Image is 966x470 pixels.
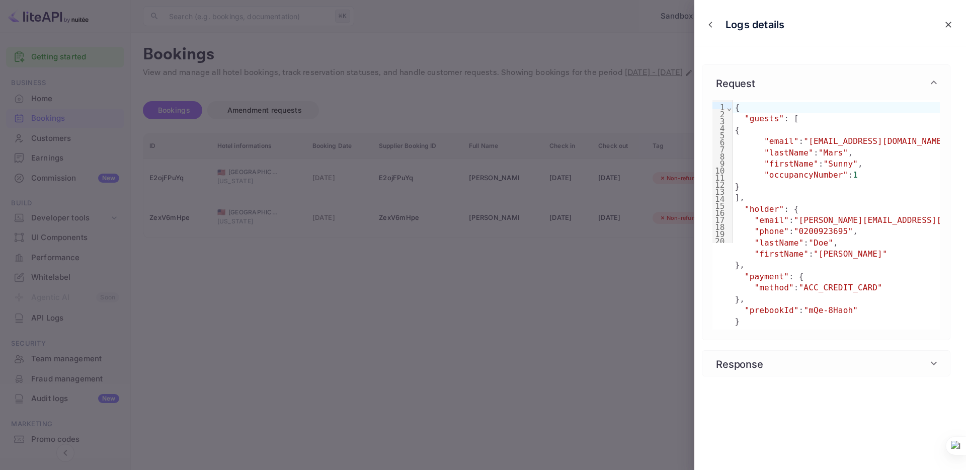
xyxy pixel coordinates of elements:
[853,170,858,180] span: 1
[764,136,798,146] span: "email"
[803,136,951,146] span: "[EMAIL_ADDRESS][DOMAIN_NAME]"
[764,159,819,169] span: "firstName"
[755,249,809,259] span: "firstName"
[702,65,950,100] div: Request
[726,17,784,32] p: Logs details
[939,16,957,34] button: close
[712,229,727,236] div: 19
[755,226,789,236] span: "phone"
[712,137,727,144] div: 6
[814,249,888,259] span: "[PERSON_NAME]"
[819,148,848,158] span: "Mars"
[712,159,727,166] div: 9
[712,116,727,123] div: 3
[809,238,833,248] span: "Doe"
[745,272,789,281] span: "payment"
[712,194,727,201] div: 14
[702,351,950,376] div: Response
[764,170,848,180] span: "occupancyNumber"
[703,17,718,32] button: close
[702,100,950,340] div: Request
[712,236,727,243] div: 20
[803,305,858,315] span: "mQe-8Haoh"
[712,356,767,371] h6: Response
[745,305,799,315] span: "prebookId"
[712,187,727,194] div: 13
[794,226,853,236] span: "0200923695"
[745,204,784,214] span: "holder"
[712,151,727,159] div: 8
[764,148,814,158] span: "lastName"
[712,201,727,208] div: 15
[755,283,794,292] span: "method"
[712,180,727,187] div: 12
[727,103,733,112] span: Fold line
[712,75,759,90] h6: Request
[824,159,858,169] span: "Sunny"
[712,208,727,215] div: 16
[712,215,727,222] div: 17
[712,173,727,180] div: 11
[712,130,727,137] div: 5
[799,283,882,292] span: "ACC_CREDIT_CARD"
[712,109,727,116] div: 2
[712,123,727,130] div: 4
[712,166,727,173] div: 10
[712,102,727,109] div: 1
[755,238,804,248] span: "lastName"
[712,144,727,151] div: 7
[712,222,727,229] div: 18
[745,114,784,123] span: "guests"
[755,215,789,225] span: "email"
